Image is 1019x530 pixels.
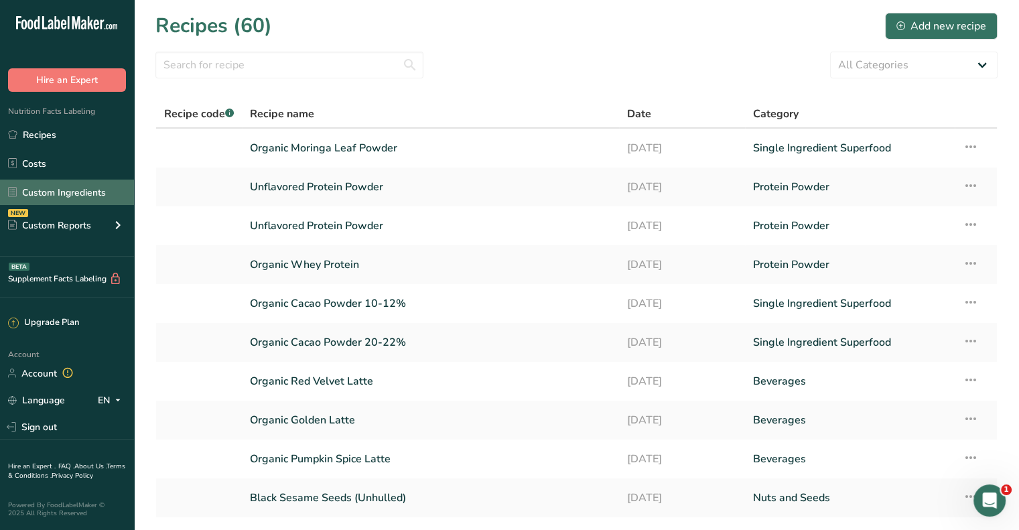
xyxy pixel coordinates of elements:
[250,251,611,279] a: Organic Whey Protein
[74,462,107,471] a: About Us .
[250,173,611,201] a: Unflavored Protein Powder
[973,484,1006,517] iframe: Intercom live chat
[52,471,93,480] a: Privacy Policy
[627,484,737,512] a: [DATE]
[250,289,611,318] a: Organic Cacao Powder 10-12%
[627,212,737,240] a: [DATE]
[8,209,28,217] div: NEW
[753,406,947,434] a: Beverages
[250,445,611,473] a: Organic Pumpkin Spice Latte
[627,106,651,122] span: Date
[250,484,611,512] a: Black Sesame Seeds (Unhulled)
[250,134,611,162] a: Organic Moringa Leaf Powder
[753,328,947,356] a: Single Ingredient Superfood
[250,406,611,434] a: Organic Golden Latte
[753,289,947,318] a: Single Ingredient Superfood
[250,106,314,122] span: Recipe name
[164,107,234,121] span: Recipe code
[753,367,947,395] a: Beverages
[1001,484,1012,495] span: 1
[250,328,611,356] a: Organic Cacao Powder 20-22%
[753,212,947,240] a: Protein Powder
[896,18,986,34] div: Add new recipe
[627,328,737,356] a: [DATE]
[885,13,998,40] button: Add new recipe
[8,68,126,92] button: Hire an Expert
[8,316,79,330] div: Upgrade Plan
[753,106,799,122] span: Category
[155,11,272,41] h1: Recipes (60)
[8,218,91,233] div: Custom Reports
[627,289,737,318] a: [DATE]
[627,251,737,279] a: [DATE]
[9,263,29,271] div: BETA
[753,251,947,279] a: Protein Powder
[250,367,611,395] a: Organic Red Velvet Latte
[627,445,737,473] a: [DATE]
[753,134,947,162] a: Single Ingredient Superfood
[753,445,947,473] a: Beverages
[753,484,947,512] a: Nuts and Seeds
[8,462,125,480] a: Terms & Conditions .
[627,134,737,162] a: [DATE]
[8,389,65,412] a: Language
[627,406,737,434] a: [DATE]
[98,392,126,408] div: EN
[250,212,611,240] a: Unflavored Protein Powder
[8,462,56,471] a: Hire an Expert .
[627,367,737,395] a: [DATE]
[627,173,737,201] a: [DATE]
[8,501,126,517] div: Powered By FoodLabelMaker © 2025 All Rights Reserved
[58,462,74,471] a: FAQ .
[753,173,947,201] a: Protein Powder
[155,52,423,78] input: Search for recipe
